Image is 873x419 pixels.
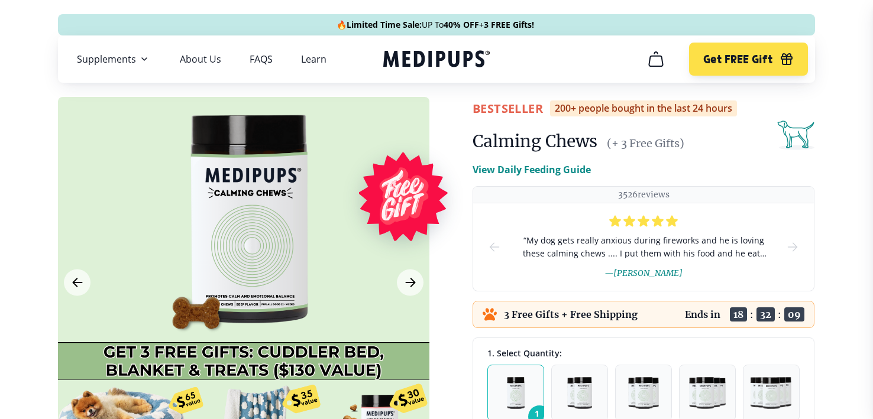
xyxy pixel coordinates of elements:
[607,137,684,150] span: (+ 3 Free Gifts)
[689,43,808,76] button: Get FREE Gift
[77,52,151,66] button: Supplements
[507,377,525,409] img: Pack of 1 - Natural Dog Supplements
[473,163,591,177] p: View Daily Feeding Guide
[473,131,597,152] h1: Calming Chews
[785,203,800,291] button: next-slide
[730,307,747,321] span: 18
[685,308,720,320] p: Ends in
[689,377,725,409] img: Pack of 4 - Natural Dog Supplements
[383,48,490,72] a: Medipups
[756,307,775,321] span: 32
[618,189,670,200] p: 3526 reviews
[628,377,659,409] img: Pack of 3 - Natural Dog Supplements
[504,308,638,320] p: 3 Free Gifts + Free Shipping
[550,100,737,116] div: 200+ people bought in the last 24 hours
[473,100,543,116] span: BestSeller
[64,269,90,296] button: Previous Image
[750,377,793,409] img: Pack of 5 - Natural Dog Supplements
[778,308,781,320] span: :
[180,53,221,65] a: About Us
[77,53,136,65] span: Supplements
[642,45,670,73] button: cart
[487,203,502,291] button: prev-slide
[397,269,423,296] button: Next Image
[567,377,592,409] img: Pack of 2 - Natural Dog Supplements
[487,347,800,359] div: 1. Select Quantity:
[750,308,754,320] span: :
[250,53,273,65] a: FAQS
[703,53,772,66] span: Get FREE Gift
[337,19,534,31] span: 🔥 UP To +
[784,307,804,321] span: 09
[301,53,326,65] a: Learn
[520,234,767,260] span: “ My dog gets really anxious during fireworks and he is loving these calming chews .... I put the...
[604,268,683,278] span: — [PERSON_NAME]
